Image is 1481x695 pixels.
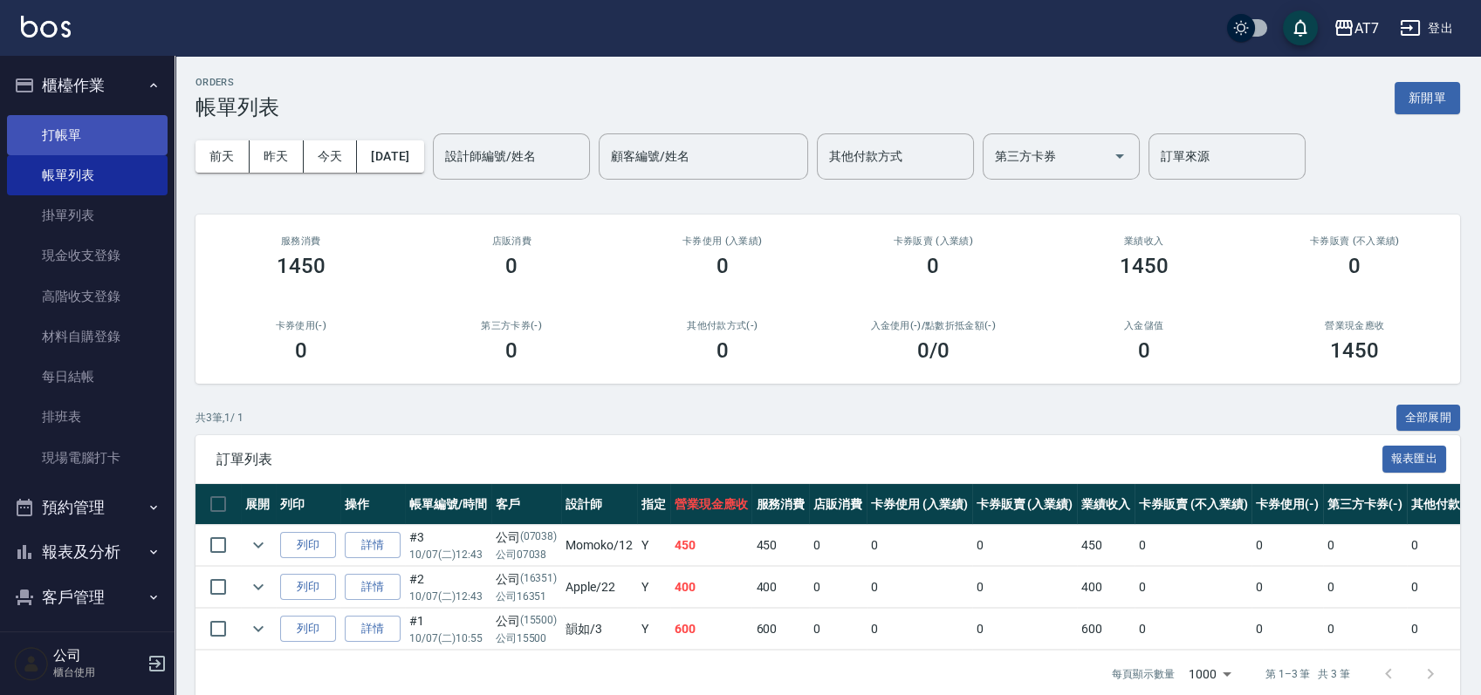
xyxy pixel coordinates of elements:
[520,612,558,630] p: (15500)
[409,630,487,646] p: 10/07 (二) 10:55
[1251,609,1323,650] td: 0
[345,532,401,559] a: 詳情
[670,609,752,650] td: 600
[7,235,168,276] a: 現金收支登錄
[405,609,491,650] td: #1
[1135,609,1251,650] td: 0
[751,484,809,525] th: 服務消費
[7,317,168,357] a: 材料自購登錄
[1382,446,1447,473] button: 報表匯出
[972,484,1078,525] th: 卡券販賣 (入業績)
[561,484,637,525] th: 設計師
[195,95,279,119] h3: 帳單列表
[409,589,487,604] p: 10/07 (二) 12:43
[809,484,867,525] th: 店販消費
[216,451,1382,468] span: 訂單列表
[505,254,518,278] h3: 0
[276,484,340,525] th: 列印
[496,589,558,604] p: 公司16351
[245,616,271,642] button: expand row
[216,235,386,247] h3: 服務消費
[972,567,1078,608] td: 0
[809,567,867,608] td: 0
[7,276,168,317] a: 高階收支登錄
[972,525,1078,566] td: 0
[637,609,670,650] td: Y
[7,619,168,664] button: 員工及薪資
[195,410,243,426] p: 共 3 筆, 1 / 1
[1265,666,1350,682] p: 第 1–3 筆 共 3 筆
[496,570,558,589] div: 公司
[1348,254,1361,278] h3: 0
[1077,567,1135,608] td: 400
[561,525,637,566] td: Momoko /12
[304,140,358,173] button: 今天
[505,338,518,363] h3: 0
[1323,484,1407,525] th: 第三方卡券(-)
[1106,142,1134,170] button: Open
[280,616,336,643] button: 列印
[195,140,250,173] button: 前天
[561,609,637,650] td: 韻如 /3
[1135,525,1251,566] td: 0
[7,575,168,620] button: 客戶管理
[1271,320,1440,331] h2: 營業現金應收
[1283,10,1318,45] button: save
[867,484,972,525] th: 卡券使用 (入業績)
[1354,17,1379,39] div: AT7
[496,612,558,630] div: 公司
[7,357,168,397] a: 每日結帳
[1393,12,1460,44] button: 登出
[927,254,939,278] h3: 0
[717,254,729,278] h3: 0
[7,485,168,530] button: 預約管理
[867,525,972,566] td: 0
[277,254,326,278] h3: 1450
[496,547,558,562] p: 公司07038
[496,630,558,646] p: 公司15500
[670,567,752,608] td: 400
[1135,484,1251,525] th: 卡券販賣 (不入業績)
[1059,235,1229,247] h2: 業績收入
[1135,567,1251,608] td: 0
[245,532,271,558] button: expand row
[280,532,336,559] button: 列印
[867,567,972,608] td: 0
[1396,405,1461,432] button: 全部展開
[1382,450,1447,467] a: 報表匯出
[1120,254,1169,278] h3: 1450
[1077,525,1135,566] td: 450
[340,484,405,525] th: 操作
[1323,567,1407,608] td: 0
[345,574,401,601] a: 詳情
[491,484,562,525] th: 客戶
[7,155,168,195] a: 帳單列表
[53,647,142,664] h5: 公司
[637,525,670,566] td: Y
[1251,525,1323,566] td: 0
[1330,338,1379,363] h3: 1450
[1059,320,1229,331] h2: 入金儲值
[280,574,336,601] button: 列印
[972,609,1078,650] td: 0
[496,528,558,547] div: 公司
[241,484,276,525] th: 展開
[345,616,401,643] a: 詳情
[7,438,168,478] a: 現場電腦打卡
[809,525,867,566] td: 0
[1251,567,1323,608] td: 0
[751,525,809,566] td: 450
[7,115,168,155] a: 打帳單
[405,525,491,566] td: #3
[295,338,307,363] h3: 0
[1323,609,1407,650] td: 0
[1395,82,1460,114] button: 新開單
[637,484,670,525] th: 指定
[1077,609,1135,650] td: 600
[1251,484,1323,525] th: 卡券使用(-)
[1323,525,1407,566] td: 0
[1327,10,1386,46] button: AT7
[357,140,423,173] button: [DATE]
[751,609,809,650] td: 600
[717,338,729,363] h3: 0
